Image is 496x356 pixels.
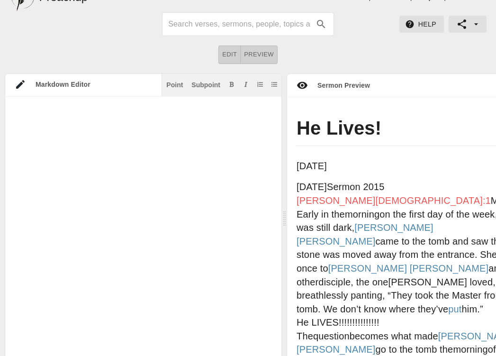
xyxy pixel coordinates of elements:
span: Help [407,18,436,30]
span: [PERSON_NAME] [PERSON_NAME] [297,222,433,246]
button: Add unordered list [270,80,279,89]
span: morning [345,209,379,219]
span: put [448,304,461,314]
div: Subpoint [191,82,220,88]
button: Add bold text [227,80,236,89]
span: disciple [318,277,351,287]
span: Edit [222,49,237,60]
iframe: Drift Widget Chat Controller [449,309,485,345]
button: Insert point [164,80,185,89]
span: [PERSON_NAME][DEMOGRAPHIC_DATA]:1 [297,195,491,206]
span: morning [453,344,487,355]
button: Add italic text [241,80,251,89]
span: Preview [244,49,274,60]
span: [PERSON_NAME] [328,263,407,274]
button: Edit [218,46,241,64]
div: Point [166,82,183,88]
span: [PERSON_NAME] loved [388,277,493,287]
button: Add ordered list [255,80,265,89]
div: Markdown Editor [26,80,162,89]
button: Help [399,16,444,33]
span: [DATE] [297,182,327,192]
button: Preview [241,46,278,64]
span: question [313,331,350,341]
button: search [311,14,332,35]
input: Search sermons [168,17,311,32]
button: Subpoint [189,80,222,89]
span: [PERSON_NAME] [410,263,488,274]
div: Sermon Preview [308,81,370,90]
div: text alignment [218,46,278,64]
